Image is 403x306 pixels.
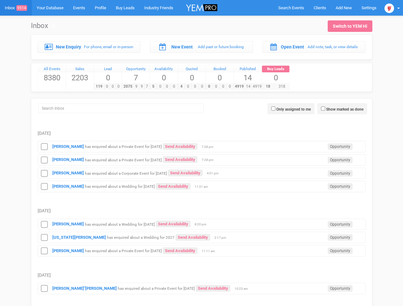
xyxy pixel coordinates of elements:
span: 4:01 pm [207,171,223,176]
a: Lead [94,66,122,73]
a: [US_STATE][PERSON_NAME] [52,235,106,240]
a: Send Availability [163,156,198,163]
span: Opportunity [328,170,353,177]
span: 0 [150,72,178,83]
a: Booked [206,66,234,73]
span: 18 [262,84,275,90]
span: 318 [274,84,290,90]
h5: [DATE] [38,131,366,136]
small: has enquired about a Wedding for 2027 [107,235,175,240]
a: Send Availability [156,183,190,190]
span: 0 [170,84,178,90]
small: has enquired about a Corporate Event for [DATE] [85,171,167,175]
label: New Event [171,44,193,50]
a: [PERSON_NAME] [52,171,84,175]
span: 119 [94,84,104,90]
small: has enquired about a Wedding for [DATE] [85,222,155,226]
span: 9 [139,84,144,90]
small: Add note, task, or view details [308,45,358,49]
span: 7 [122,72,150,83]
span: 0 [220,84,227,90]
a: Send Availability [196,285,230,292]
span: 0 [116,84,122,90]
span: Opportunity [328,143,353,150]
span: 2203 [66,72,94,83]
a: Send Availability [175,234,210,241]
strong: [PERSON_NAME]"[PERSON_NAME] [52,286,117,291]
input: Search Inbox [38,104,204,113]
a: Send Availability [163,143,198,150]
span: 7:28 pm [202,158,218,162]
span: 11:31 am [195,185,211,189]
a: Opportunity [122,66,150,73]
a: All Events [38,66,66,73]
span: Add New [336,5,352,10]
a: [PERSON_NAME] [52,222,84,226]
span: Opportunity [328,248,353,254]
small: has enquired about a Private Event for [DATE] [85,249,162,253]
span: 0 [110,84,116,90]
small: For phone, email or in-person [84,45,133,49]
a: Quoted [178,66,206,73]
span: 0 [226,84,234,90]
span: Search Events [278,5,304,10]
span: Opportunity [328,285,353,292]
div: Switch to YEM Hi [333,23,367,29]
a: Availability [150,66,178,73]
a: [PERSON_NAME] [52,157,84,162]
span: 0 [157,84,164,90]
span: 14 [245,84,252,90]
a: New Event Add past or future booking [150,41,253,53]
a: Published [234,66,262,73]
h5: [DATE] [38,208,366,213]
small: has enquired about a Private Event for [DATE] [85,157,162,162]
small: Add past or future booking [198,45,244,49]
a: Switch to YEM Hi [328,20,372,32]
span: Clients [314,5,326,10]
small: has enquired about a Private Event for [DATE] [85,144,162,149]
span: 0 [104,84,110,90]
span: Opportunity [328,234,353,241]
span: 0 [262,72,290,83]
a: Sales [66,66,94,73]
span: 0 [191,84,199,90]
span: 4919 [251,84,263,90]
small: has enquired about a Private Event for [DATE] [118,286,195,291]
a: Send Availability [168,170,203,176]
a: New Enquiry For phone, email or in-person [38,41,141,53]
span: 8:20 pm [195,222,211,227]
a: [PERSON_NAME] [52,248,84,253]
a: [PERSON_NAME] [52,144,84,149]
img: open-uri20250107-2-1pbi2ie [384,4,394,13]
span: 4919 [234,84,245,90]
span: 7:28 pm [202,145,218,149]
span: 0 [205,84,213,90]
a: Buy Leads [262,66,290,73]
span: 0 [94,72,122,83]
span: 14 [234,72,262,83]
span: 5 [150,84,157,90]
label: Open Event [281,44,304,50]
a: Open Event Add note, task, or view details [263,41,366,53]
span: 8380 [38,72,66,83]
span: Opportunity [328,157,353,163]
a: [PERSON_NAME] [52,184,84,189]
span: 10:23 am [235,287,250,291]
span: 0 [198,84,206,90]
span: 0 [178,72,206,83]
span: 11:11 am [202,249,218,253]
label: Only assigned to me [276,106,311,112]
span: Opportunity [328,221,353,228]
h1: Inbox [31,22,56,30]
